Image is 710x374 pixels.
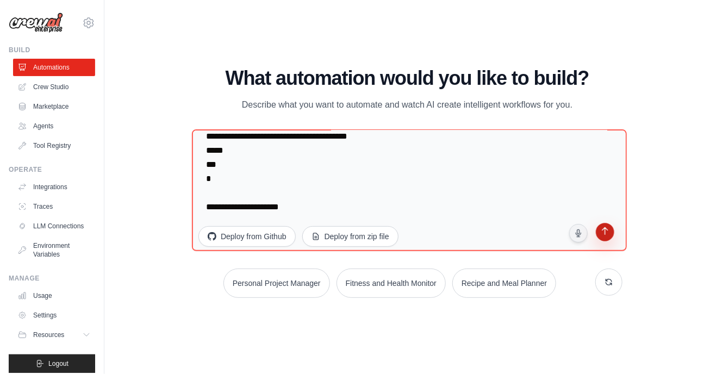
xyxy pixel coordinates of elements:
[337,269,446,298] button: Fitness and Health Monitor
[223,269,330,298] button: Personal Project Manager
[13,217,95,235] a: LLM Connections
[13,78,95,96] a: Crew Studio
[198,226,296,247] button: Deploy from Github
[9,13,63,33] img: Logo
[33,331,64,339] span: Resources
[452,269,556,298] button: Recipe and Meal Planner
[13,237,95,263] a: Environment Variables
[13,117,95,135] a: Agents
[13,287,95,304] a: Usage
[9,274,95,283] div: Manage
[9,46,95,54] div: Build
[13,59,95,76] a: Automations
[9,165,95,174] div: Operate
[13,137,95,154] a: Tool Registry
[13,326,95,344] button: Resources
[9,354,95,373] button: Logout
[13,178,95,196] a: Integrations
[192,67,622,89] h1: What automation would you like to build?
[48,359,68,368] span: Logout
[225,98,590,112] p: Describe what you want to automate and watch AI create intelligent workflows for you.
[13,198,95,215] a: Traces
[302,226,398,247] button: Deploy from zip file
[13,98,95,115] a: Marketplace
[13,307,95,324] a: Settings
